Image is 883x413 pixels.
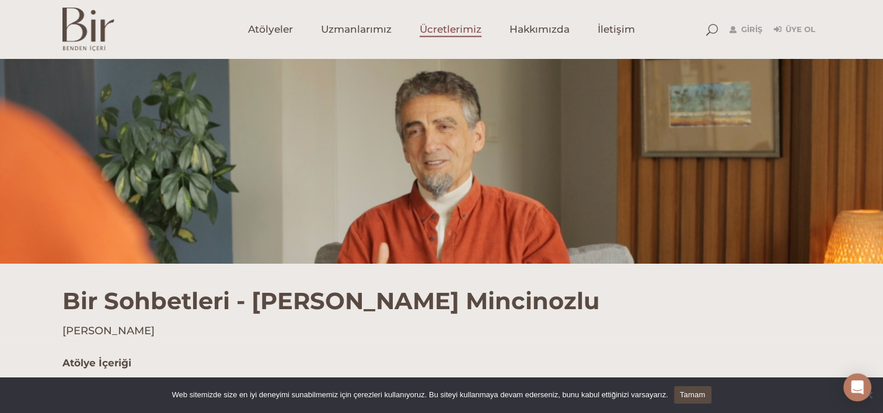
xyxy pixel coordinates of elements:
span: Ücretlerimiz [420,23,481,36]
span: Atölyeler [248,23,293,36]
a: Tamam [674,386,711,404]
span: Hakkımızda [509,23,570,36]
a: Giriş [730,23,762,37]
h4: [PERSON_NAME] [62,324,821,338]
h5: Atölye İçeriği [62,356,433,371]
span: Uzmanlarımız [321,23,392,36]
span: Web sitemizde size en iyi deneyimi sunabilmemiz için çerezleri kullanıyoruz. Bu siteyi kullanmaya... [172,389,668,401]
span: İletişim [598,23,635,36]
h1: Bir Sohbetleri - [PERSON_NAME] Mincinozlu [62,264,821,315]
div: Open Intercom Messenger [843,373,871,401]
a: Üye Ol [774,23,815,37]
